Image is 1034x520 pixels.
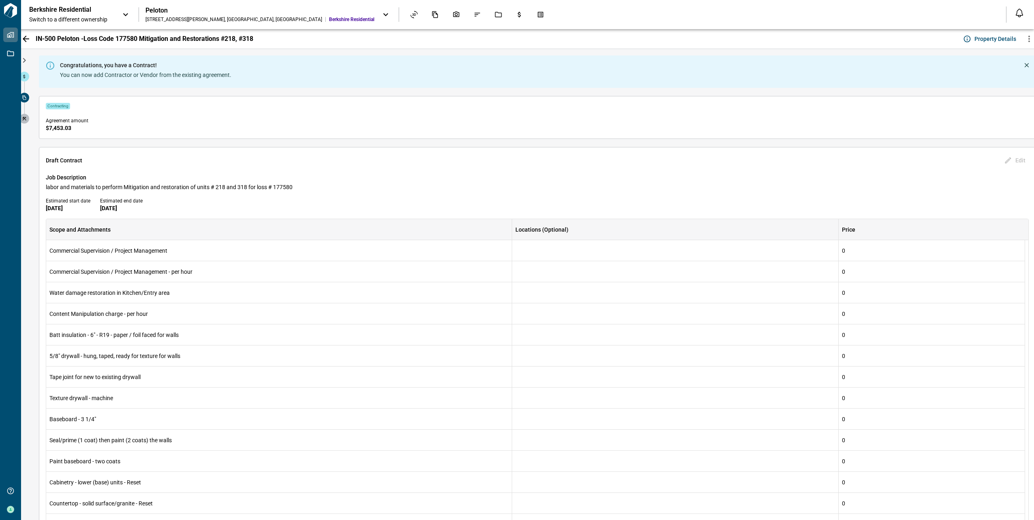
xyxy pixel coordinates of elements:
span: Commercial Supervision / Project Management [49,247,167,254]
div: Photos [448,8,465,21]
span: $7,453.03 [46,124,1029,132]
span: 0 [842,352,845,360]
span: 0 [842,478,845,486]
span: Estimated start date [46,198,90,204]
div: Budgets [511,8,528,21]
span: Commercial Supervision / Project Management - per hour [49,269,192,275]
button: Open notification feed [1013,6,1026,19]
span: Congratulations, you have a Contract! [60,61,231,69]
span: 0 [842,436,845,444]
div: Price [842,219,855,240]
div: Asset View [406,8,423,21]
span: 0 [842,331,845,339]
span: 0 [842,394,845,402]
span: Paint baseboard - two coats [49,458,120,465]
span: Estimated end date [100,198,143,204]
span: Tape joint for new to existing drywall [49,374,141,380]
span: Draft Contract [46,156,82,164]
span: Agreement amount [46,117,1029,124]
button: close [1021,60,1032,71]
span: Batt insulation - 6" - R19 - paper / foil faced for walls [49,332,179,338]
span: 0 [842,415,845,423]
div: Scope and Attachments [49,219,111,240]
span: You can now add Contractor or Vendor from the existing agreement. [60,71,231,79]
div: Locations (Optional) [512,219,838,240]
span: 0 [842,499,845,507]
span: Switch to a different ownership [29,15,114,23]
span: [DATE] [100,204,143,212]
span: labor and materials to perform Mitigation and restoration of units # 218 and 318 for loss # 177580 [46,183,1029,191]
span: IN-500 Peloton -Loss Code 177580 Mitigation and Restorations #218, #318 [36,35,253,43]
div: [STREET_ADDRESS][PERSON_NAME] , [GEOGRAPHIC_DATA] , [GEOGRAPHIC_DATA] [145,16,322,23]
div: Documents [427,8,444,21]
div: Locations (Optional) [515,219,568,240]
span: 0 [842,373,845,381]
div: Peloton [145,6,374,15]
div: Issues & Info [469,8,486,21]
span: Cabinetry - lower (base) units - Reset [49,479,141,486]
span: 0 [842,310,845,318]
span: Countertop - solid surface/granite - Reset [49,500,153,507]
div: Price [839,219,1025,240]
span: Berkshire Residential [329,16,374,23]
span: Property Details [974,35,1016,43]
span: 0 [842,289,845,297]
span: 5/8" drywall - hung, taped, ready for texture for walls [49,353,180,359]
span: 0 [842,457,845,465]
span: Content Manipulation charge - per hour [49,311,148,317]
span: Water damage restoration in Kitchen/Entry area [49,290,170,296]
div: Takeoff Center [532,8,549,21]
span: [DATE] [46,204,90,212]
p: Berkshire Residential [29,6,102,14]
span: 0 [842,247,845,255]
button: Property Details [961,32,1019,45]
span: 0 [842,268,845,276]
div: Scope and Attachments [46,219,512,240]
span: Seal/prime (1 coat) then paint (2 coats) the walls [49,437,172,443]
span: Contracting [47,104,68,109]
span: Baseboard - 3 1/4" [49,416,96,422]
span: Job Description [46,173,1029,181]
span: Texture drywall - machine [49,395,113,401]
div: Jobs [490,8,507,21]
